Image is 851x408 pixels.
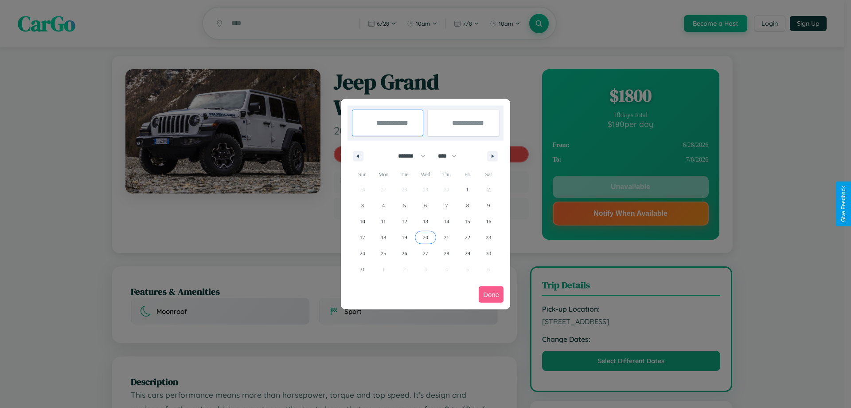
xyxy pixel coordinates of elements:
[478,230,499,246] button: 23
[423,246,428,261] span: 27
[373,198,394,214] button: 4
[394,230,415,246] button: 19
[381,246,386,261] span: 25
[444,246,449,261] span: 28
[478,198,499,214] button: 9
[840,186,847,222] div: Give Feedback
[381,214,386,230] span: 11
[487,198,490,214] span: 9
[360,230,365,246] span: 17
[478,182,499,198] button: 2
[436,214,457,230] button: 14
[424,198,427,214] span: 6
[457,246,478,261] button: 29
[478,214,499,230] button: 16
[445,198,448,214] span: 7
[436,167,457,182] span: Thu
[352,214,373,230] button: 10
[486,230,491,246] span: 23
[478,167,499,182] span: Sat
[487,182,490,198] span: 2
[360,214,365,230] span: 10
[457,198,478,214] button: 8
[402,246,407,261] span: 26
[478,246,499,261] button: 30
[381,230,386,246] span: 18
[352,167,373,182] span: Sun
[402,214,407,230] span: 12
[360,261,365,277] span: 31
[415,246,436,261] button: 27
[394,246,415,261] button: 26
[465,214,470,230] span: 15
[436,230,457,246] button: 21
[444,230,449,246] span: 21
[466,198,469,214] span: 8
[457,230,478,246] button: 22
[373,230,394,246] button: 18
[423,214,428,230] span: 13
[394,214,415,230] button: 12
[361,198,364,214] span: 3
[352,230,373,246] button: 17
[373,167,394,182] span: Mon
[394,198,415,214] button: 5
[436,198,457,214] button: 7
[382,198,385,214] span: 4
[465,230,470,246] span: 22
[373,246,394,261] button: 25
[403,198,406,214] span: 5
[486,214,491,230] span: 16
[360,246,365,261] span: 24
[352,261,373,277] button: 31
[415,198,436,214] button: 6
[373,214,394,230] button: 11
[457,182,478,198] button: 1
[466,182,469,198] span: 1
[352,246,373,261] button: 24
[486,246,491,261] span: 30
[457,167,478,182] span: Fri
[415,214,436,230] button: 13
[457,214,478,230] button: 15
[423,230,428,246] span: 20
[352,198,373,214] button: 3
[415,230,436,246] button: 20
[479,286,504,303] button: Done
[394,167,415,182] span: Tue
[436,246,457,261] button: 28
[444,214,449,230] span: 14
[465,246,470,261] span: 29
[402,230,407,246] span: 19
[415,167,436,182] span: Wed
